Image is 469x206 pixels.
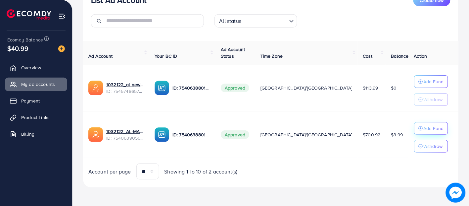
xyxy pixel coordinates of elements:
a: Overview [5,61,67,74]
span: Ecomdy Balance [7,36,43,43]
img: image [58,45,65,52]
span: Overview [21,64,41,71]
span: Action [414,53,427,59]
img: logo [7,9,51,20]
a: My ad accounts [5,78,67,91]
span: Balance [391,53,409,59]
span: $3.99 [391,131,403,138]
span: [GEOGRAPHIC_DATA]/[GEOGRAPHIC_DATA] [260,131,352,138]
span: Your BC ID [155,53,177,59]
span: $40.99 [7,43,28,53]
span: Product Links [21,114,50,121]
span: Approved [221,130,249,139]
p: Add Fund [424,78,444,86]
a: 1032122_AL-MAKKAH_1755691890611 [106,128,144,135]
p: ID: 7540638801937629201 [172,131,210,139]
a: Payment [5,94,67,107]
div: Search for option [214,14,297,28]
img: image [447,184,465,202]
span: Time Zone [260,53,283,59]
img: ic-ba-acc.ded83a64.svg [155,81,169,95]
button: Withdraw [414,140,448,153]
span: ID: 7540639056867557392 [106,135,144,141]
p: ID: 7540638801937629201 [172,84,210,92]
p: Withdraw [424,96,443,103]
span: $700.92 [363,131,381,138]
span: $113.99 [363,85,378,91]
span: $0 [391,85,397,91]
span: Cost [363,53,373,59]
img: menu [58,13,66,20]
span: Payment [21,98,40,104]
span: All status [218,16,243,26]
a: 1032122_al new_1756881546706 [106,81,144,88]
button: Withdraw [414,93,448,106]
span: Ad Account Status [221,46,245,59]
button: Add Fund [414,122,448,135]
a: Product Links [5,111,67,124]
span: ID: 7545748657711988753 [106,88,144,95]
a: Billing [5,127,67,141]
button: Add Fund [414,75,448,88]
span: Account per page [88,168,131,175]
div: <span class='underline'>1032122_AL-MAKKAH_1755691890611</span></br>7540639056867557392 [106,128,144,142]
span: [GEOGRAPHIC_DATA]/[GEOGRAPHIC_DATA] [260,85,352,91]
p: Add Fund [424,124,444,132]
span: Showing 1 To 10 of 2 account(s) [164,168,238,175]
img: ic-ads-acc.e4c84228.svg [88,81,103,95]
span: Billing [21,131,34,137]
p: Withdraw [424,142,443,150]
img: ic-ads-acc.e4c84228.svg [88,127,103,142]
input: Search for option [243,15,286,26]
span: My ad accounts [21,81,55,88]
span: Ad Account [88,53,113,59]
div: <span class='underline'>1032122_al new_1756881546706</span></br>7545748657711988753 [106,81,144,95]
span: Approved [221,84,249,92]
img: ic-ba-acc.ded83a64.svg [155,127,169,142]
